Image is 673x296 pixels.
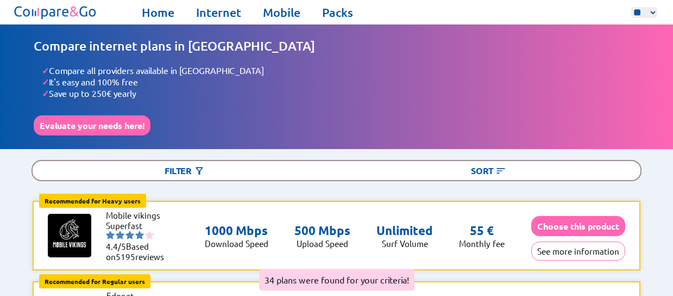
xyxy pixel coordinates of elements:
li: Save up to 250€ yearly [42,88,639,99]
img: Logo of Compare&Go [12,3,99,22]
a: Packs [322,5,353,20]
img: starnr3 [125,231,134,239]
p: Unlimited [376,223,433,238]
p: Upload Speed [294,238,350,249]
div: 34 plans were found for your criteria! [259,269,414,291]
p: 1000 Mbps [205,223,268,238]
li: Superfast [106,220,171,231]
span: ✓ [42,65,49,76]
img: Logo of Mobile vikings [48,214,91,257]
img: Button open the sorting menu [495,165,506,176]
img: starnr4 [135,231,144,239]
li: It's easy and 100% free [42,76,639,88]
a: Mobile [263,5,300,20]
img: Button open the filtering menu [194,165,205,176]
a: Home [142,5,174,20]
h1: Compare internet plans in [GEOGRAPHIC_DATA] [34,38,639,54]
a: Internet [196,5,241,20]
div: Sort [336,161,640,180]
img: starnr1 [106,231,115,239]
a: Choose this product [531,221,625,231]
button: Evaluate your needs here! [34,115,150,135]
p: Monthly fee [459,238,505,249]
p: Surf Volume [376,238,433,249]
span: ✓ [42,76,49,88]
p: Download Speed [205,238,268,249]
b: Recommended for Heavy users [45,196,141,205]
p: 55 € [470,223,494,238]
button: Choose this product [531,216,625,236]
span: 4.4/5 [106,241,126,251]
li: Based on reviews [106,241,171,262]
a: See more information [531,246,625,256]
img: starnr5 [145,231,154,239]
div: Filter [33,161,336,180]
img: starnr2 [116,231,124,239]
li: Compare all providers available in [GEOGRAPHIC_DATA] [42,65,639,76]
b: Recommended for Regular users [45,277,145,286]
span: ✓ [42,88,49,99]
button: See more information [531,242,625,261]
p: 500 Mbps [294,223,350,238]
li: Mobile vikings [106,210,171,220]
span: 5195 [116,251,135,262]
